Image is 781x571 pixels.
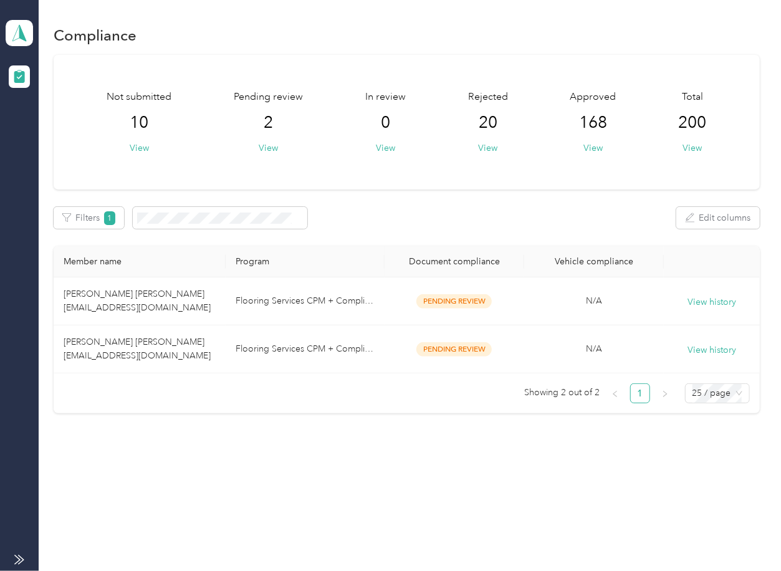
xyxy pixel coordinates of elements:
[226,246,385,277] th: Program
[586,295,602,306] span: N/A
[395,256,514,267] div: Document compliance
[534,256,654,267] div: Vehicle compliance
[259,142,278,155] button: View
[605,383,625,403] button: left
[107,90,171,105] span: Not submitted
[676,207,760,229] button: Edit columns
[688,343,736,357] button: View history
[54,246,225,277] th: Member name
[365,90,406,105] span: In review
[264,113,273,133] span: 2
[586,343,602,354] span: N/A
[711,501,781,571] iframe: Everlance-gr Chat Button Frame
[525,383,600,402] span: Showing 2 out of 2
[688,295,736,309] button: View history
[376,142,395,155] button: View
[130,113,148,133] span: 10
[64,337,211,361] span: [PERSON_NAME] [PERSON_NAME] [EMAIL_ADDRESS][DOMAIN_NAME]
[416,294,492,309] span: Pending Review
[54,29,137,42] h1: Compliance
[64,289,211,313] span: [PERSON_NAME] [PERSON_NAME] [EMAIL_ADDRESS][DOMAIN_NAME]
[381,113,390,133] span: 0
[54,207,124,229] button: Filters1
[226,325,385,373] td: Flooring Services CPM + Compliance
[478,142,497,155] button: View
[605,383,625,403] li: Previous Page
[479,113,497,133] span: 20
[678,113,706,133] span: 200
[631,384,649,403] a: 1
[104,211,115,225] span: 1
[130,142,149,155] button: View
[661,390,669,398] span: right
[692,384,742,403] span: 25 / page
[683,142,702,155] button: View
[682,90,703,105] span: Total
[570,90,616,105] span: Approved
[234,90,303,105] span: Pending review
[685,383,750,403] div: Page Size
[655,383,675,403] button: right
[655,383,675,403] li: Next Page
[579,113,607,133] span: 168
[630,383,650,403] li: 1
[226,277,385,325] td: Flooring Services CPM + Compliance
[583,142,603,155] button: View
[416,342,492,357] span: Pending Review
[468,90,508,105] span: Rejected
[611,390,619,398] span: left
